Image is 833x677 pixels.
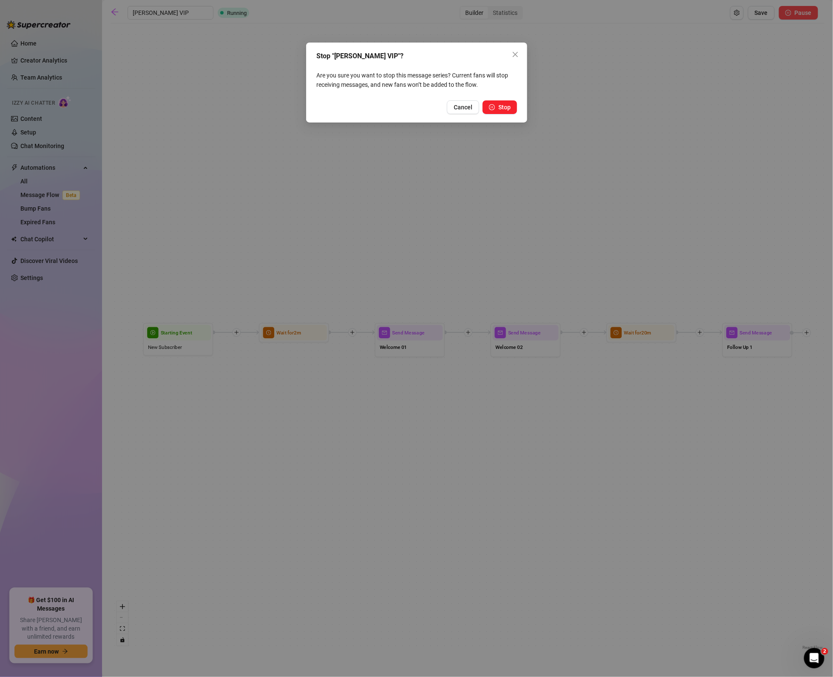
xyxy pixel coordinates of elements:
[498,104,511,111] span: Stop
[512,51,519,58] span: close
[483,100,517,114] button: Stop
[822,648,828,655] span: 2
[489,104,495,110] span: pause-circle
[509,48,522,61] button: Close
[447,100,479,114] button: Cancel
[804,648,824,668] iframe: Intercom live chat
[509,51,522,58] span: Close
[316,51,517,61] div: Stop "[PERSON_NAME] VIP"?
[454,104,472,111] span: Cancel
[316,71,517,89] p: Are you sure you want to stop this message series? Current fans will stop receiving messages, and...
